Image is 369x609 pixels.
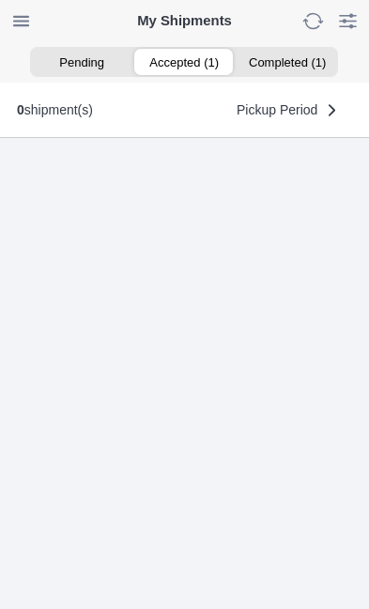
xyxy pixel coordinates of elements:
[133,49,236,75] ion-segment-button: Accepted (1)
[236,49,338,75] ion-segment-button: Completed (1)
[17,102,93,117] div: shipment(s)
[30,49,132,75] ion-segment-button: Pending
[237,103,317,116] span: Pickup Period
[17,102,24,117] b: 0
